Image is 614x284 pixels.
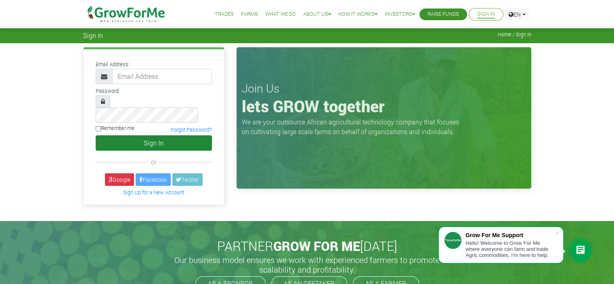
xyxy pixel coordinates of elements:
a: EN [505,8,529,21]
a: Trades [215,10,234,19]
p: We are your outsource African agricultural technology company that focuses on cultivating large s... [242,117,464,137]
a: Sign In [477,10,495,19]
span: GROW FOR ME [273,237,360,255]
div: or [96,157,212,167]
input: Remember me [96,126,101,131]
a: Google [105,173,134,186]
h5: Our business model ensures we work with experienced farmers to promote scalability and profitabil... [166,255,448,274]
div: Grow For Me Support [465,232,555,238]
button: Sign In [96,135,212,151]
a: How it Works [338,10,377,19]
input: Email Address [112,69,212,84]
label: Password: [96,87,120,95]
label: Remember me [96,124,134,132]
a: Farms [241,10,258,19]
div: Hello! Welcome to Grow For Me where everyone can farm and trade Agric commodities. I'm here to help. [465,240,555,258]
a: What We Do [265,10,296,19]
a: Raise Funds [427,10,459,19]
label: Email Address: [96,61,130,68]
span: Home / Sign In [498,32,531,38]
h3: Join Us [242,82,526,95]
a: Investors [385,10,415,19]
h1: lets GROW together [242,97,526,116]
a: Forgot Password? [171,126,212,133]
h2: PARTNER [DATE] [86,238,528,254]
a: Sign Up for a New Account [123,189,184,196]
span: Sign In [83,32,103,39]
a: About Us [303,10,331,19]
